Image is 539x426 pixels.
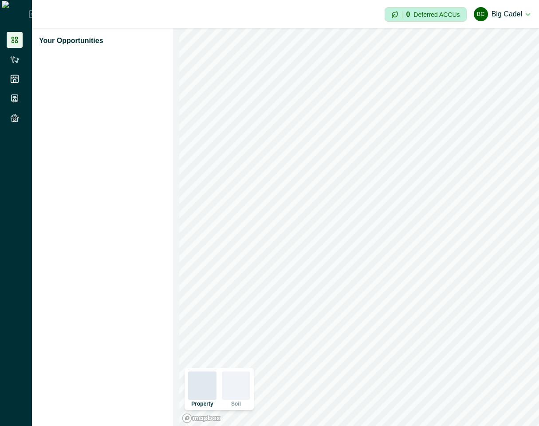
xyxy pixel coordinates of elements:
p: 0 [406,11,410,18]
p: Your Opportunities [39,35,103,46]
a: Mapbox logo [182,413,221,423]
img: Logo [2,1,29,27]
p: Soil [231,401,241,406]
p: Property [191,401,213,406]
button: Big CadelBig Cadel [474,4,530,25]
p: Deferred ACCUs [413,11,460,18]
